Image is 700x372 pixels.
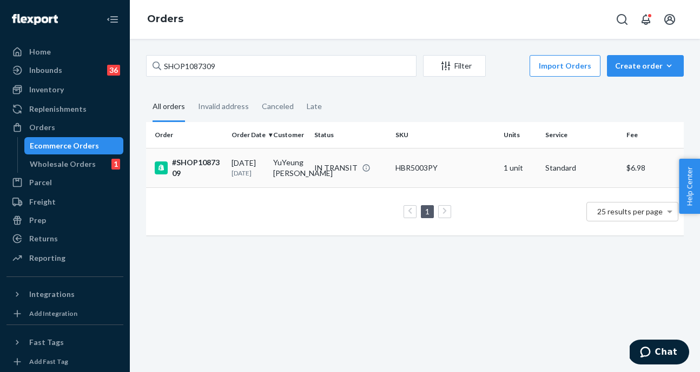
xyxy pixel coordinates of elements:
[29,177,52,188] div: Parcel
[499,122,541,148] th: Units
[391,122,499,148] th: SKU
[6,62,123,79] a: Inbounds36
[269,148,311,187] td: YuYeung [PERSON_NAME]
[146,55,417,77] input: Search orders
[29,122,55,133] div: Orders
[679,159,700,214] button: Help Center
[6,119,123,136] a: Orders
[29,309,77,318] div: Add Integration
[545,163,618,173] p: Standard
[29,215,46,226] div: Prep
[541,122,622,148] th: Service
[198,92,249,120] div: Invalid address
[424,60,485,71] div: Filter
[12,14,58,25] img: Flexport logo
[153,92,185,122] div: All orders
[29,104,87,114] div: Replenishments
[273,130,306,139] div: Customer
[29,46,51,57] div: Home
[24,155,124,173] a: Wholesale Orders1
[29,357,68,366] div: Add Fast Tag
[29,65,62,76] div: Inbounds
[6,334,123,351] button: Fast Tags
[530,55,600,77] button: Import Orders
[622,148,687,187] td: $6.98
[29,289,75,300] div: Integrations
[615,60,676,71] div: Create order
[30,140,99,151] div: Ecommerce Orders
[111,159,120,170] div: 1
[147,13,183,25] a: Orders
[29,233,58,244] div: Returns
[499,148,541,187] td: 1 unit
[6,355,123,368] a: Add Fast Tag
[146,122,227,148] th: Order
[6,230,123,247] a: Returns
[6,249,123,267] a: Reporting
[262,92,294,120] div: Canceled
[423,207,432,216] a: Page 1 is your current page
[138,4,192,35] ol: breadcrumbs
[607,55,684,77] button: Create order
[155,157,223,179] div: #SHOP1087309
[107,65,120,76] div: 36
[622,122,687,148] th: Fee
[395,163,495,173] div: HBR5003PY
[29,337,64,348] div: Fast Tags
[659,9,681,30] button: Open account menu
[611,9,633,30] button: Open Search Box
[232,158,265,178] div: [DATE]
[6,81,123,98] a: Inventory
[6,174,123,191] a: Parcel
[423,55,486,77] button: Filter
[102,9,123,30] button: Close Navigation
[6,286,123,303] button: Integrations
[6,193,123,211] a: Freight
[29,197,56,207] div: Freight
[307,92,322,120] div: Late
[597,207,663,216] span: 25 results per page
[30,159,96,170] div: Wholesale Orders
[227,122,269,148] th: Order Date
[6,212,123,229] a: Prep
[6,100,123,118] a: Replenishments
[29,84,64,95] div: Inventory
[232,168,265,178] p: [DATE]
[24,137,124,154] a: Ecommerce Orders
[29,253,65,263] div: Reporting
[635,9,657,30] button: Open notifications
[314,163,358,173] div: IN TRANSIT
[630,340,689,367] iframe: Opens a widget where you can chat to one of our agents
[6,43,123,60] a: Home
[310,122,391,148] th: Status
[6,307,123,320] a: Add Integration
